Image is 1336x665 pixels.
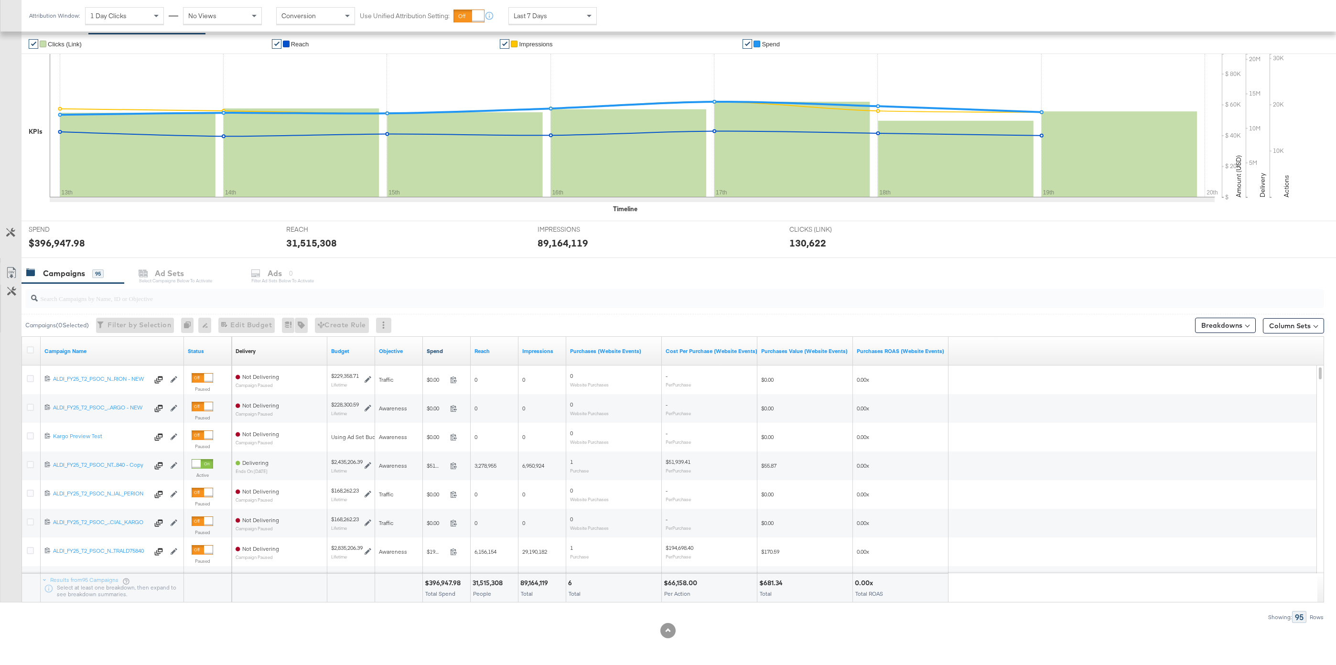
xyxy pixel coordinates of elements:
label: Active [192,472,213,478]
sub: Lifetime [331,496,347,502]
text: Delivery [1258,173,1267,197]
a: Kargo Preview Test [53,432,149,442]
span: 0.00x [857,376,869,383]
div: Showing: [1268,614,1292,621]
span: 1 Day Clicks [90,11,127,20]
span: $0.00 [427,519,446,526]
sub: Campaign Paused [236,440,279,445]
div: ALDI_FY25_T2_PSOC_N...TRALD75840 [53,547,149,555]
span: Traffic [379,491,393,498]
span: 0.00x [857,548,869,555]
div: 95 [92,269,104,278]
div: $66,158.00 [664,579,700,588]
a: ALDI_FY25_T2_PSOC_N...TRALD75840 [53,547,149,557]
label: Paused [192,529,213,536]
span: - [666,372,668,379]
span: $0.00 [761,433,774,440]
sub: Website Purchases [570,496,609,502]
a: ALDI_FY25_T2_PSOC_...ARGO - NEW [53,404,149,413]
span: Total [760,590,772,597]
a: The total value of the purchase actions divided by spend tracked by your Custom Audience pixel on... [857,347,945,355]
sub: Campaign Paused [236,411,279,417]
span: - [666,401,668,408]
span: Clicks (Link) [48,41,82,48]
span: 0 [570,429,573,437]
div: Kargo Preview Test [53,432,149,440]
div: 89,164,119 [538,236,588,250]
span: 6,950,924 [522,462,544,469]
sub: Campaign Paused [236,555,279,560]
span: Conversion [281,11,316,20]
span: 0 [474,491,477,498]
span: Total Spend [425,590,455,597]
span: 0 [474,519,477,526]
span: Spend [762,41,780,48]
sub: ends on [DATE] [236,469,269,474]
input: Search Campaigns by Name, ID or Objective [38,285,1201,304]
span: Total [521,590,533,597]
span: $0.00 [427,405,446,412]
span: - [666,429,668,437]
sub: Per Purchase [666,468,691,473]
a: The total value of the purchase actions tracked by your Custom Audience pixel on your website aft... [761,347,849,355]
sub: Per Purchase [666,525,691,531]
span: Not Delivering [242,545,279,552]
span: No Views [188,11,216,20]
sub: Website Purchases [570,410,609,416]
span: 0.00x [857,462,869,469]
div: $681.34 [759,579,786,588]
span: IMPRESSIONS [538,225,609,234]
button: Column Sets [1263,318,1324,333]
span: 3,278,955 [474,462,496,469]
sub: Lifetime [331,382,347,387]
span: Per Action [664,590,690,597]
text: Amount (USD) [1234,155,1243,197]
span: 0 [570,487,573,494]
sub: Lifetime [331,554,347,559]
span: REACH [286,225,358,234]
span: Delivering [242,459,269,466]
span: 0 [522,433,525,440]
span: Traffic [379,519,393,526]
span: $0.00 [427,491,446,498]
label: Paused [192,386,213,392]
div: Using Ad Set Budget [331,433,384,441]
span: 0.00x [857,491,869,498]
a: The maximum amount you're willing to spend on your ads, on average each day or over the lifetime ... [331,347,371,355]
div: 31,515,308 [473,579,506,588]
div: ALDI_FY25_T2_PSOC_NT...840 - Copy [53,461,149,469]
span: 0 [522,376,525,383]
sub: Lifetime [331,410,347,416]
a: The number of times your ad was served. On mobile apps an ad is counted as served the first time ... [522,347,562,355]
span: Not Delivering [242,488,279,495]
span: $0.00 [761,376,774,383]
div: Attribution Window: [29,12,80,19]
span: - [666,487,668,494]
sub: Per Purchase [666,439,691,445]
span: Awareness [379,462,407,469]
span: Not Delivering [242,516,279,524]
label: Use Unified Attribution Setting: [360,11,450,21]
span: $194,698.40 [427,548,446,555]
a: The number of people your ad was served to. [474,347,515,355]
sub: Purchase [570,468,589,473]
span: $51,939.41 [666,458,690,465]
span: 1 [570,458,573,465]
span: 6,156,154 [474,548,496,555]
sub: Campaign Paused [236,526,279,531]
sub: Website Purchases [570,382,609,387]
span: Reach [291,41,309,48]
span: People [473,590,491,597]
div: 89,164,119 [520,579,551,588]
sub: Lifetime [331,468,347,473]
div: Timeline [613,204,637,214]
span: $0.00 [427,433,446,440]
div: 6 [568,579,575,588]
sub: Campaign Paused [236,497,279,503]
div: 130,622 [789,236,826,250]
span: Awareness [379,433,407,440]
span: Not Delivering [242,430,279,438]
sub: Lifetime [331,525,347,531]
div: $396,947.98 [425,579,463,588]
div: $229,358.71 [331,372,359,380]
